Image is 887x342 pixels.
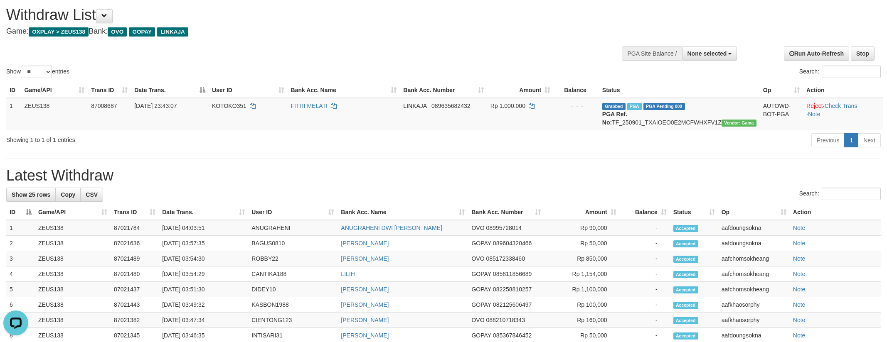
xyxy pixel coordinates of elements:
td: 87021636 [111,236,159,251]
span: Copy 082258810257 to clipboard [493,286,532,293]
td: ANUGRAHENI [248,220,338,236]
span: Copy 085811856689 to clipboard [493,271,532,277]
td: - [620,282,670,297]
th: Game/API: activate to sort column ascending [35,205,111,220]
span: GOPAY [471,301,491,308]
div: - - - [557,102,596,110]
a: Check Trans [825,103,857,109]
th: Action [803,83,883,98]
td: ZEUS138 [35,313,111,328]
a: [PERSON_NAME] [341,240,389,247]
span: Accepted [673,332,698,340]
span: GOPAY [471,240,491,247]
span: CSV [86,191,98,198]
span: Grabbed [602,103,626,110]
span: GOPAY [129,27,155,37]
td: Rp 850,000 [544,251,620,266]
span: Accepted [673,256,698,263]
th: Amount: activate to sort column ascending [544,205,620,220]
label: Search: [799,188,881,200]
span: Accepted [673,286,698,293]
td: aafkhaosorphy [718,313,790,328]
a: Note [793,255,806,262]
th: Amount: activate to sort column ascending [487,83,554,98]
td: ROBBY22 [248,251,338,266]
th: Op: activate to sort column ascending [718,205,790,220]
span: OVO [471,317,484,323]
span: Copy [61,191,75,198]
a: Reject [806,103,823,109]
span: Accepted [673,271,698,278]
td: 87021784 [111,220,159,236]
td: 87021489 [111,251,159,266]
td: [DATE] 03:51:30 [159,282,248,297]
td: · · [803,98,883,130]
h1: Withdraw List [6,7,583,23]
span: Copy 089604320466 to clipboard [493,240,532,247]
a: [PERSON_NAME] [341,317,389,323]
td: Rp 1,154,000 [544,266,620,282]
td: aafchomsokheang [718,282,790,297]
th: Bank Acc. Name: activate to sort column ascending [338,205,468,220]
h4: Game: Bank: [6,27,583,36]
td: ZEUS138 [35,282,111,297]
a: Note [793,286,806,293]
span: Accepted [673,317,698,324]
span: Copy 085367846452 to clipboard [493,332,532,339]
th: Bank Acc. Number: activate to sort column ascending [468,205,544,220]
span: OXPLAY > ZEUS138 [29,27,89,37]
td: - [620,266,670,282]
td: Rp 1,100,000 [544,282,620,297]
span: Copy 082125606497 to clipboard [493,301,532,308]
td: DIDEY10 [248,282,338,297]
span: OVO [471,225,484,231]
th: User ID: activate to sort column ascending [209,83,288,98]
div: PGA Site Balance / [622,46,682,61]
span: OVO [471,255,484,262]
td: - [620,251,670,266]
td: 87021480 [111,266,159,282]
a: Note [793,240,806,247]
td: [DATE] 03:49:32 [159,297,248,313]
td: ZEUS138 [21,98,88,130]
th: Bank Acc. Number: activate to sort column ascending [400,83,487,98]
td: - [620,236,670,251]
td: aafdoungsokna [718,236,790,251]
span: Marked by aafchomsokheang [627,103,642,110]
td: 2 [6,236,35,251]
th: Game/API: activate to sort column ascending [21,83,88,98]
th: Balance: activate to sort column ascending [620,205,670,220]
td: AUTOWD-BOT-PGA [760,98,803,130]
th: Op: activate to sort column ascending [760,83,803,98]
td: 87021382 [111,313,159,328]
span: Copy 088210718343 to clipboard [486,317,525,323]
input: Search: [822,66,881,78]
a: Note [808,111,820,117]
a: FITRI MELATI [291,103,328,109]
td: 1 [6,98,21,130]
span: LINKAJA [403,103,426,109]
span: OVO [108,27,127,37]
span: Accepted [673,225,698,232]
a: Note [793,271,806,277]
a: CSV [80,188,103,202]
b: PGA Ref. No: [602,111,627,126]
td: 87021437 [111,282,159,297]
span: GOPAY [471,286,491,293]
a: Note [793,225,806,231]
td: ZEUS138 [35,236,111,251]
span: Accepted [673,240,698,247]
a: [PERSON_NAME] [341,255,389,262]
td: ZEUS138 [35,297,111,313]
label: Search: [799,66,881,78]
th: Date Trans.: activate to sort column ascending [159,205,248,220]
span: [DATE] 23:43:07 [134,103,177,109]
td: [DATE] 03:47:34 [159,313,248,328]
a: Note [793,301,806,308]
a: LILIH [341,271,355,277]
a: ANUGRAHENI DWI [PERSON_NAME] [341,225,442,231]
td: BAGUS0810 [248,236,338,251]
th: User ID: activate to sort column ascending [248,205,338,220]
th: Trans ID: activate to sort column ascending [111,205,159,220]
td: CANTIKA188 [248,266,338,282]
